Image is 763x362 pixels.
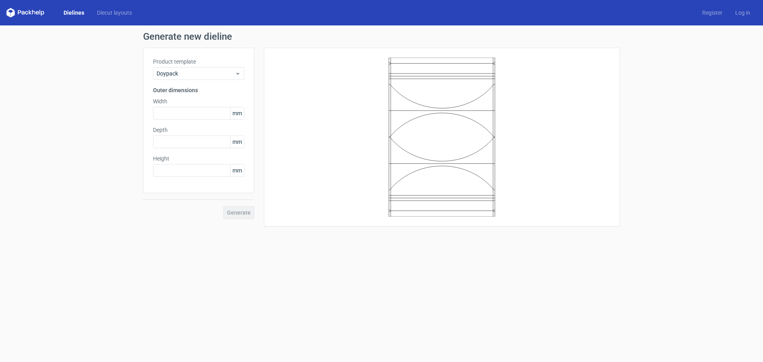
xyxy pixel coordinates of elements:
[153,155,244,163] label: Height
[696,9,729,17] a: Register
[143,32,620,41] h1: Generate new dieline
[153,86,244,94] h3: Outer dimensions
[153,126,244,134] label: Depth
[729,9,757,17] a: Log in
[91,9,138,17] a: Diecut layouts
[230,136,244,148] span: mm
[157,70,235,77] span: Doypack
[230,107,244,119] span: mm
[153,97,244,105] label: Width
[230,165,244,176] span: mm
[153,58,244,66] label: Product template
[57,9,91,17] a: Dielines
